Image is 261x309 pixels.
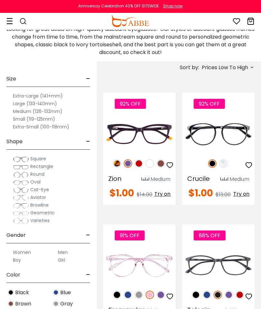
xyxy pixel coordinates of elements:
[154,188,170,200] button: Try on
[13,123,69,131] label: Extra-Small (100-118mm)
[194,99,225,109] span: 92% OFF
[113,159,121,168] img: Leopard
[8,289,14,295] img: Black
[30,210,55,216] span: Geometric
[53,289,59,295] img: Blue
[86,228,90,243] span: -
[187,174,210,183] span: Crucile
[182,248,255,284] img: Matte-black Teloain - TR ,Light Weight
[86,134,90,149] span: -
[13,187,29,193] img: Cat-Eye.png
[188,186,213,200] span: $1.00
[3,25,258,56] p: Looking for great deals on high-quality discount eyeglasses? Our styles of discount glasses frame...
[146,291,154,299] img: Pink
[30,202,49,208] span: Browline
[78,3,159,9] div: Anniversay Celebration 40% OFF SITEWIDE
[103,248,176,284] img: Pink Frommular - Plastic ,Universal Bridge Fit
[13,172,29,178] img: Round.png
[157,159,165,168] img: Brown
[180,64,199,71] span: Sort by:
[219,159,227,168] img: Clear
[6,267,20,283] span: Color
[8,301,14,307] img: Brown
[236,291,244,299] img: Red
[113,291,121,299] img: Black
[208,159,217,168] img: Black
[103,116,176,152] img: Purple Zion - Acetate ,Universal Bridge Fit
[30,171,44,177] span: Round
[216,191,231,198] span: $13.00
[13,210,29,217] img: Geometric.png
[141,177,149,182] img: size ruler
[163,3,183,9] div: Shop now
[124,291,132,299] img: Blue
[13,115,55,123] label: Small (119-125mm)
[53,301,59,307] img: Gray
[30,155,46,162] span: Square
[135,291,143,299] img: Gray
[86,267,90,283] span: -
[182,116,255,152] img: Fclear Crucile - Plastic ,Universal Bridge Fit
[214,291,222,299] img: Matte Black
[13,218,29,224] img: Varieties.png
[86,71,90,87] span: -
[58,256,65,264] label: Girl
[192,291,200,299] img: Black
[108,174,121,183] span: Zion
[13,195,29,201] img: Aviator.png
[157,291,165,299] img: Purple
[135,159,143,168] img: Red
[110,186,134,200] span: $1.00
[60,289,71,296] span: Blue
[13,256,21,264] label: Boy
[13,248,31,256] label: Women
[30,179,41,185] span: Oval
[13,156,29,163] img: Square.png
[58,248,68,256] label: Men
[30,217,50,224] span: Varieties
[13,92,63,100] label: Extra-Large (141+mm)
[13,100,57,108] label: Large (133-140mm)
[6,134,23,149] span: Shape
[115,99,146,109] span: 92% OFF
[13,179,29,186] img: Oval.png
[137,191,152,198] span: $14.00
[13,202,29,209] img: Browline.png
[30,186,49,193] span: Cat-Eye
[194,230,226,240] span: 88% OFF
[13,164,29,170] img: Rectangle.png
[150,175,170,183] div: Medium
[146,159,154,168] img: White
[30,194,46,201] span: Aviator
[30,163,53,170] span: Rectangle
[202,62,248,73] span: Prices Low To High
[233,190,249,198] span: Try on
[124,159,132,168] img: Purple
[60,300,73,308] span: Gray
[15,289,29,296] span: Black
[6,228,26,243] span: Gender
[225,291,233,299] img: Purple
[220,177,228,182] img: size ruler
[233,188,249,200] button: Try on
[115,230,145,240] span: 91% OFF
[203,291,211,299] img: Blue
[154,190,170,198] span: Try on
[160,3,183,9] a: Shop now
[15,300,31,308] span: Brown
[111,15,149,27] img: abbeglasses.com
[13,108,63,115] label: Medium (126-132mm)
[6,71,16,87] span: Size
[229,175,249,183] div: Medium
